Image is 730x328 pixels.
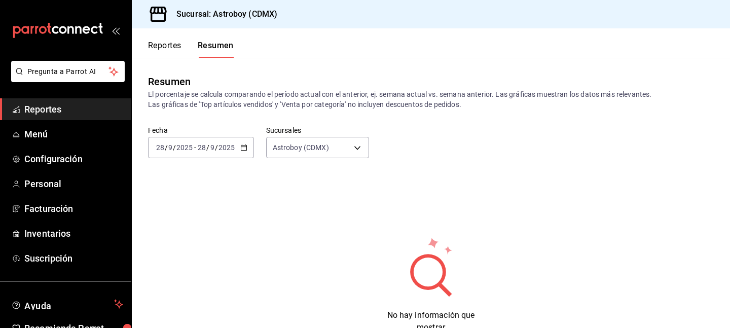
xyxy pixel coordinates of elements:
span: / [215,143,218,152]
span: / [173,143,176,152]
span: Ayuda [24,298,110,310]
input: ---- [218,143,235,152]
span: Facturación [24,202,123,215]
h3: Sucursal: Astroboy (CDMX) [168,8,277,20]
span: Menú [24,127,123,141]
button: Reportes [148,41,181,58]
input: ---- [176,143,193,152]
button: open_drawer_menu [112,26,120,34]
a: Pregunta a Parrot AI [7,74,125,84]
span: Personal [24,177,123,191]
span: / [165,143,168,152]
div: Resumen [148,74,191,89]
input: -- [197,143,206,152]
span: Pregunta a Parrot AI [27,66,109,77]
span: Configuración [24,152,123,166]
label: Fecha [148,127,254,134]
input: -- [156,143,165,152]
label: Sucursales [266,127,369,134]
div: navigation tabs [148,41,234,58]
input: -- [210,143,215,152]
span: Reportes [24,102,123,116]
span: Suscripción [24,251,123,265]
button: Resumen [198,41,234,58]
p: El porcentaje se calcula comparando el período actual con el anterior, ej. semana actual vs. sema... [148,89,714,110]
input: -- [168,143,173,152]
span: / [206,143,209,152]
button: Pregunta a Parrot AI [11,61,125,82]
span: Astroboy (CDMX) [273,142,329,153]
span: Inventarios [24,227,123,240]
span: - [194,143,196,152]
